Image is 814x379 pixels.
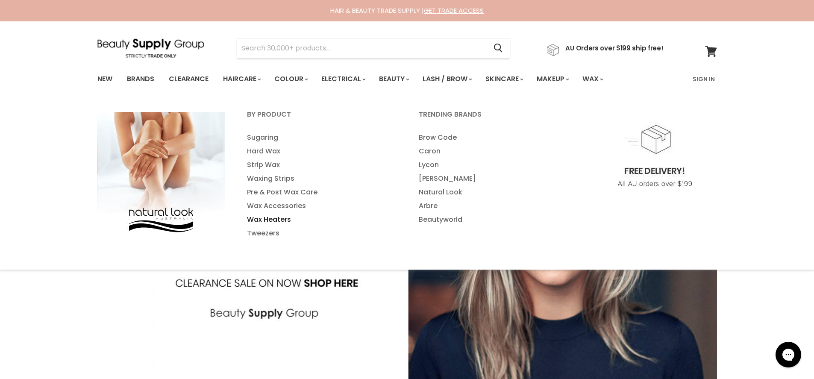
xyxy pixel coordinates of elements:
[91,67,649,91] ul: Main menu
[236,213,406,226] a: Wax Heaters
[236,199,406,213] a: Wax Accessories
[408,199,578,213] a: Arbre
[268,70,313,88] a: Colour
[236,108,406,129] a: By Product
[236,131,406,240] ul: Main menu
[236,185,406,199] a: Pre & Post Wax Care
[236,226,406,240] a: Tweezers
[120,70,161,88] a: Brands
[530,70,574,88] a: Makeup
[576,70,608,88] a: Wax
[162,70,215,88] a: Clearance
[237,38,487,58] input: Search
[236,172,406,185] a: Waxing Strips
[771,339,805,370] iframe: Gorgias live chat messenger
[217,70,266,88] a: Haircare
[424,6,484,15] a: GET TRADE ACCESS
[479,70,529,88] a: Skincare
[416,70,477,88] a: Lash / Brow
[373,70,414,88] a: Beauty
[408,172,578,185] a: [PERSON_NAME]
[315,70,371,88] a: Electrical
[87,67,728,91] nav: Main
[236,131,406,144] a: Sugaring
[236,158,406,172] a: Strip Wax
[236,144,406,158] a: Hard Wax
[408,185,578,199] a: Natural Look
[408,108,578,129] a: Trending Brands
[408,158,578,172] a: Lycon
[91,70,119,88] a: New
[237,38,510,59] form: Product
[408,144,578,158] a: Caron
[408,131,578,144] a: Brow Code
[87,6,728,15] div: HAIR & BEAUTY TRADE SUPPLY |
[408,213,578,226] a: Beautyworld
[408,131,578,226] ul: Main menu
[487,38,510,58] button: Search
[688,70,720,88] a: Sign In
